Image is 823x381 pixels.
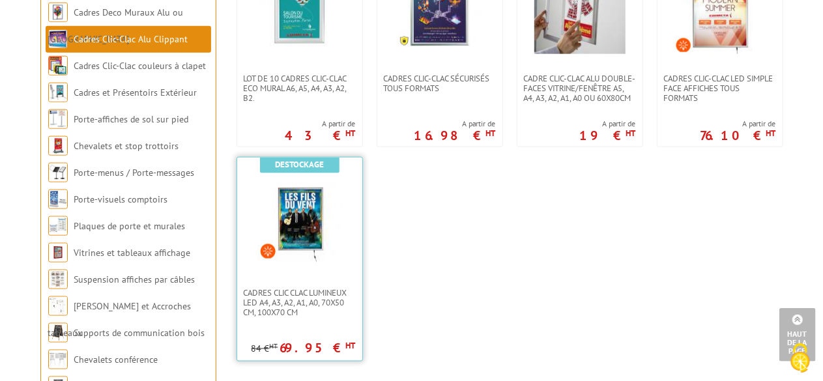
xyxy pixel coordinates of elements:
[285,119,356,129] span: A partir de
[270,341,278,350] sup: HT
[700,119,776,129] span: A partir de
[244,288,356,317] span: Cadres Clic Clac lumineux LED A4, A3, A2, A1, A0, 70x50 cm, 100x70 cm
[346,128,356,139] sup: HT
[48,300,192,339] a: [PERSON_NAME] et Accroches tableaux
[74,220,186,232] a: Plaques de porte et murales
[244,74,356,103] span: Lot de 10 cadres Clic-Clac Eco mural A6, A5, A4, A3, A2, B2.
[48,270,68,289] img: Suspension affiches par câbles
[74,60,207,72] a: Cadres Clic-Clac couleurs à clapet
[48,136,68,156] img: Chevalets et stop trottoirs
[664,74,776,103] span: Cadres Clic-Clac LED simple face affiches tous formats
[766,128,776,139] sup: HT
[486,128,496,139] sup: HT
[580,119,636,129] span: A partir de
[414,132,496,139] p: 16.98 €
[252,344,278,354] p: 84 €
[48,56,68,76] img: Cadres Clic-Clac couleurs à clapet
[237,288,362,317] a: Cadres Clic Clac lumineux LED A4, A3, A2, A1, A0, 70x50 cm, 100x70 cm
[48,350,68,369] img: Chevalets conférence
[74,140,179,152] a: Chevalets et stop trottoirs
[74,193,168,205] a: Porte-visuels comptoirs
[48,190,68,209] img: Porte-visuels comptoirs
[74,247,191,259] a: Vitrines et tableaux affichage
[257,177,342,262] img: Cadres Clic Clac lumineux LED A4, A3, A2, A1, A0, 70x50 cm, 100x70 cm
[74,113,189,125] a: Porte-affiches de sol sur pied
[48,163,68,182] img: Porte-menus / Porte-messages
[346,340,356,351] sup: HT
[48,216,68,236] img: Plaques de porte et murales
[626,128,636,139] sup: HT
[74,87,197,98] a: Cadres et Présentoirs Extérieur
[414,119,496,129] span: A partir de
[74,274,195,285] a: Suspension affiches par câbles
[48,83,68,102] img: Cadres et Présentoirs Extérieur
[517,74,643,103] a: Cadre clic-clac alu double-faces Vitrine/fenêtre A5, A4, A3, A2, A1, A0 ou 60x80cm
[74,354,158,365] a: Chevalets conférence
[48,243,68,262] img: Vitrines et tableaux affichage
[657,74,783,103] a: Cadres Clic-Clac LED simple face affiches tous formats
[74,167,195,178] a: Porte-menus / Porte-messages
[524,74,636,103] span: Cadre clic-clac alu double-faces Vitrine/fenêtre A5, A4, A3, A2, A1, A0 ou 60x80cm
[48,109,68,129] img: Porte-affiches de sol sur pied
[377,74,502,93] a: Cadres Clic-Clac Sécurisés Tous formats
[384,74,496,93] span: Cadres Clic-Clac Sécurisés Tous formats
[48,3,68,22] img: Cadres Deco Muraux Alu ou Bois
[285,132,356,139] p: 43 €
[777,337,823,381] button: Cookies (fenêtre modale)
[48,7,184,45] a: Cadres Deco Muraux Alu ou [GEOGRAPHIC_DATA]
[48,296,68,316] img: Cimaises et Accroches tableaux
[779,308,816,361] a: Haut de la page
[700,132,776,139] p: 76.10 €
[580,132,636,139] p: 19 €
[237,74,362,103] a: Lot de 10 cadres Clic-Clac Eco mural A6, A5, A4, A3, A2, B2.
[74,327,205,339] a: Supports de communication bois
[74,33,188,45] a: Cadres Clic-Clac Alu Clippant
[280,344,356,352] p: 69.95 €
[784,342,816,374] img: Cookies (fenêtre modale)
[275,159,324,170] b: Destockage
